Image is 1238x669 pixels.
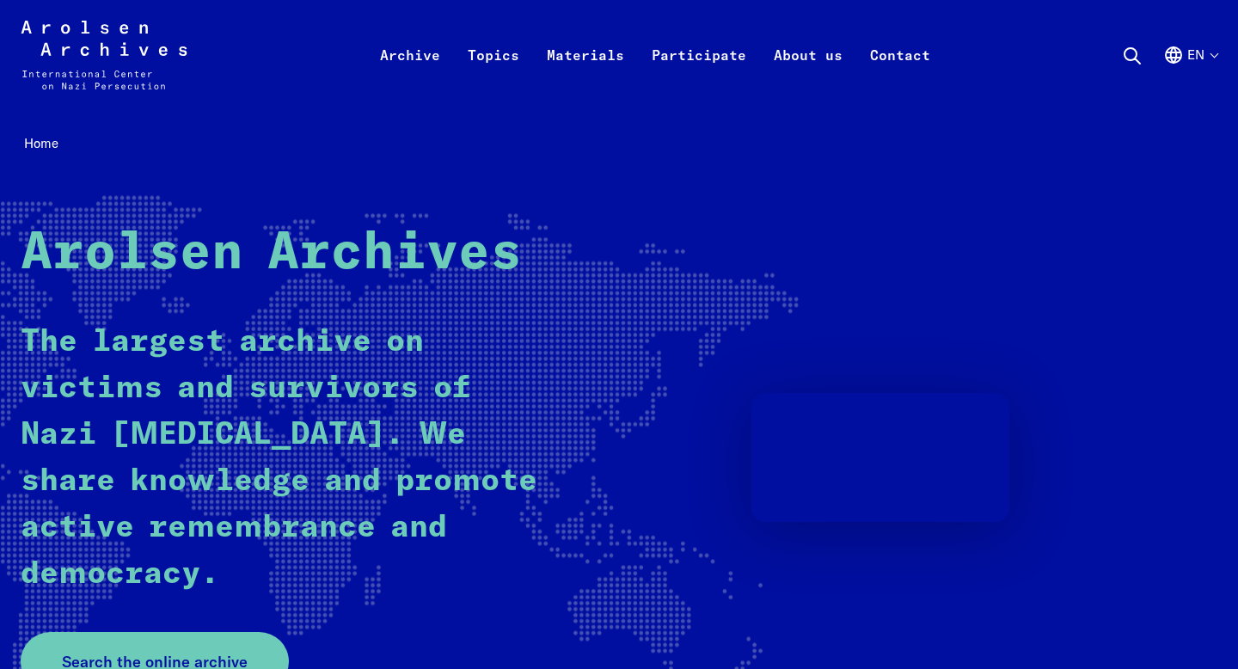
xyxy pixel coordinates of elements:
[21,228,522,279] strong: Arolsen Archives
[21,131,1217,157] nav: Breadcrumb
[856,41,944,110] a: Contact
[24,135,58,151] span: Home
[760,41,856,110] a: About us
[366,41,454,110] a: Archive
[533,41,638,110] a: Materials
[1163,45,1217,107] button: English, language selection
[21,319,554,598] p: The largest archive on victims and survivors of Nazi [MEDICAL_DATA]. We share knowledge and promo...
[638,41,760,110] a: Participate
[454,41,533,110] a: Topics
[366,21,944,89] nav: Primary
